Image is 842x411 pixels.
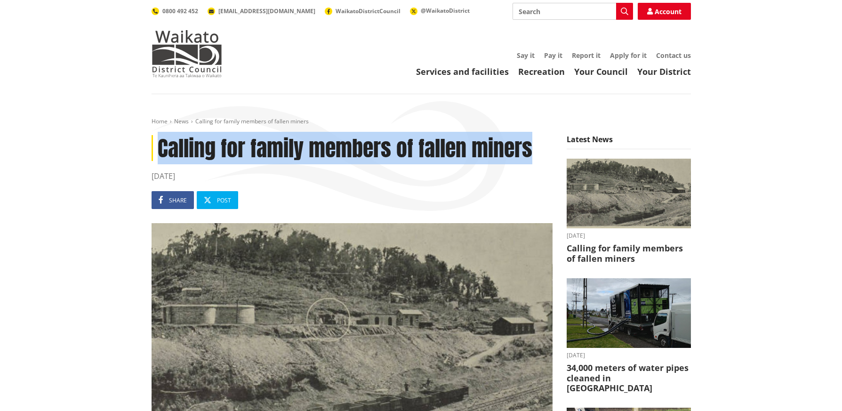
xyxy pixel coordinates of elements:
[217,196,231,204] span: Post
[152,191,194,209] a: Share
[169,196,187,204] span: Share
[574,66,628,77] a: Your Council
[517,51,535,60] a: Say it
[162,7,198,15] span: 0800 492 452
[567,243,691,264] h3: Calling for family members of fallen miners
[152,170,553,182] time: [DATE]
[152,30,222,77] img: Waikato District Council - Te Kaunihera aa Takiwaa o Waikato
[416,66,509,77] a: Services and facilities
[208,7,315,15] a: [EMAIL_ADDRESS][DOMAIN_NAME]
[799,371,833,405] iframe: Messenger Launcher
[152,135,553,161] h1: Calling for family members of fallen miners
[610,51,647,60] a: Apply for it
[656,51,691,60] a: Contact us
[513,3,633,20] input: Search input
[218,7,315,15] span: [EMAIL_ADDRESS][DOMAIN_NAME]
[195,117,309,125] span: Calling for family members of fallen miners
[567,233,691,239] time: [DATE]
[567,159,691,229] img: Glen Afton Mine 1939
[174,117,189,125] a: News
[152,118,691,126] nav: breadcrumb
[567,135,691,149] h5: Latest News
[637,66,691,77] a: Your District
[325,7,401,15] a: WaikatoDistrictCouncil
[567,278,691,394] a: [DATE] 34,000 meters of water pipes cleaned in [GEOGRAPHIC_DATA]
[638,3,691,20] a: Account
[410,7,470,15] a: @WaikatoDistrict
[544,51,562,60] a: Pay it
[567,159,691,264] a: A black-and-white historic photograph shows a hillside with trees, small buildings, and cylindric...
[567,278,691,348] img: NO-DES unit flushing water pipes in Huntly
[421,7,470,15] span: @WaikatoDistrict
[572,51,601,60] a: Report it
[197,191,238,209] a: Post
[336,7,401,15] span: WaikatoDistrictCouncil
[518,66,565,77] a: Recreation
[567,353,691,358] time: [DATE]
[567,363,691,394] h3: 34,000 meters of water pipes cleaned in [GEOGRAPHIC_DATA]
[152,117,168,125] a: Home
[152,7,198,15] a: 0800 492 452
